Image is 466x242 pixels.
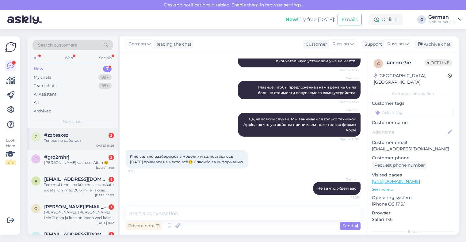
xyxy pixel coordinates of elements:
span: 11:38 [128,169,151,173]
div: [GEOGRAPHIC_DATA], [GEOGRAPHIC_DATA] [374,73,448,85]
span: #grq2mhrj [44,154,69,160]
div: [PERSON_NAME], [PERSON_NAME] IMACi osta ja idee on lisada veel kaks välist ekraani. Kas selline v... [44,210,114,221]
div: 99+ [98,83,112,89]
div: All [32,54,40,62]
span: #zzbssxez [44,132,68,138]
div: 1 [109,204,114,210]
span: g [35,157,37,161]
span: Да, на всякий случай. Мы занимаемся только техникой Apple, так что устройства принимаем тоже толь... [243,117,357,132]
div: German [428,15,456,20]
p: [EMAIL_ADDRESS][DOMAIN_NAME] [372,146,454,152]
div: G [417,15,426,24]
div: Try free [DATE]: [285,16,335,23]
span: Offline [425,59,452,66]
a: [URL][DOMAIN_NAME] [372,179,420,184]
span: arno.ounvaart@gmail.com [44,176,108,182]
button: Emails [338,14,362,25]
div: 1 [109,232,114,237]
div: Team chats [34,83,56,89]
p: Operating system [372,195,454,201]
div: 3 [109,133,114,138]
b: New! [285,17,299,22]
span: 12:28 [336,195,359,200]
span: arafin@me.com [44,232,108,237]
span: German [336,177,359,182]
span: o [34,206,37,211]
span: Seen ✓ 11:33 [336,68,359,72]
div: Request phone number [372,161,427,169]
p: Browser [372,210,454,216]
div: # ccore3ie [387,59,425,66]
div: AI Assistant [34,91,56,97]
div: [DATE] 13:18 [96,165,114,170]
input: Add name [372,129,447,135]
div: leading the chat [154,41,192,47]
span: German [128,41,146,47]
span: Russian [387,41,404,47]
p: See more ... [372,187,454,192]
span: c [377,61,380,66]
p: Customer tags [372,100,454,107]
div: Web [63,54,74,62]
span: oliver.villo@gmail.com [44,204,108,210]
div: Mobipunkt OÜ [428,20,456,25]
div: 2 / 3 [5,160,16,165]
img: Askly Logo [5,41,17,53]
div: Archive chat [414,40,453,48]
div: My chats [34,74,51,81]
div: 7 [103,66,112,72]
div: New [34,66,43,72]
div: 1 [109,177,114,182]
div: 2 [109,155,114,160]
p: Customer phone [372,155,454,161]
a: GermanMobipunkt OÜ [428,15,462,25]
p: Safari 17.6 [372,216,454,223]
span: Send [342,223,358,229]
div: 99+ [98,74,112,81]
div: [DATE] 13:26 [95,143,114,148]
div: [PERSON_NAME] vastuse. Aitäh ☺️ [44,160,114,165]
span: a [35,179,37,183]
span: Search customers [38,42,77,48]
span: Russian [332,41,349,47]
span: Seen ✓ 11:35 [336,100,359,104]
div: All [34,100,39,106]
div: [DATE] 8:32 [97,221,114,225]
span: German [336,108,359,112]
input: Add a tag [372,108,454,117]
div: Private note [126,222,162,230]
div: Tere mul tehniline küsimus kas oskate aidata. On imac 2013 millel lakkas paarpäva tagasi inboxi m... [44,182,114,193]
div: Socials [98,54,113,62]
span: Seen ✓ 11:36 [336,137,359,142]
span: Я не сильно разбираюсь в моделях и тд, постараюсь [DATE] привезти на место всё😊 Спасибо за информ... [130,154,243,164]
div: Customer [303,41,327,47]
p: Customer name [372,119,454,126]
div: Support [362,41,382,47]
div: Extra [372,229,454,234]
div: Online [369,14,403,25]
div: Look Here [5,138,16,165]
span: Главное, чтобы предложенная нами цена не была больше стоимости покупаемого вами устройства. [258,85,357,95]
div: Теперь не работает [44,138,114,143]
div: Archived [34,108,52,114]
p: Visited pages [372,172,454,178]
p: Customer email [372,139,454,146]
span: z [35,134,37,139]
div: [DATE] 13:09 [95,193,114,198]
span: a [35,234,37,238]
div: Customer information [372,91,454,96]
span: New chats [63,119,82,124]
span: Не за что. Ждем вас [317,186,356,191]
span: German [336,76,359,81]
p: iPhone OS 17.6.1 [372,201,454,207]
